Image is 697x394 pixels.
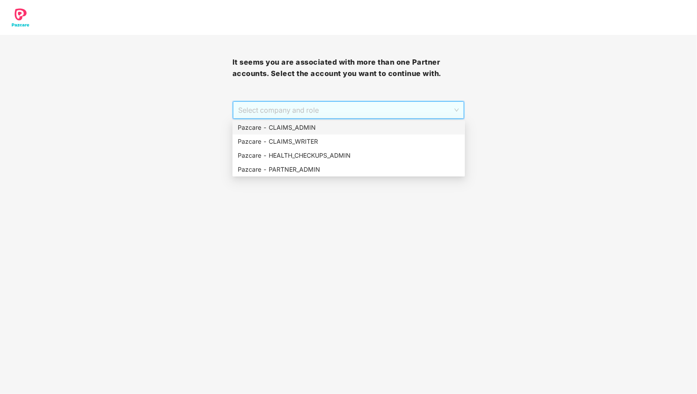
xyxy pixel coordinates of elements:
div: Pazcare - CLAIMS_WRITER [238,137,460,146]
div: Pazcare - CLAIMS_ADMIN [238,123,460,132]
div: Pazcare - CLAIMS_WRITER [232,135,465,149]
div: Pazcare - PARTNER_ADMIN [238,165,460,174]
span: Select company and role [238,102,459,118]
h3: It seems you are associated with more than one Partner accounts. Select the account you want to c... [232,57,465,79]
div: Pazcare - HEALTH_CHECKUPS_ADMIN [238,151,460,160]
div: Pazcare - HEALTH_CHECKUPS_ADMIN [232,149,465,162]
div: Pazcare - PARTNER_ADMIN [232,162,465,176]
div: Pazcare - CLAIMS_ADMIN [232,121,465,135]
